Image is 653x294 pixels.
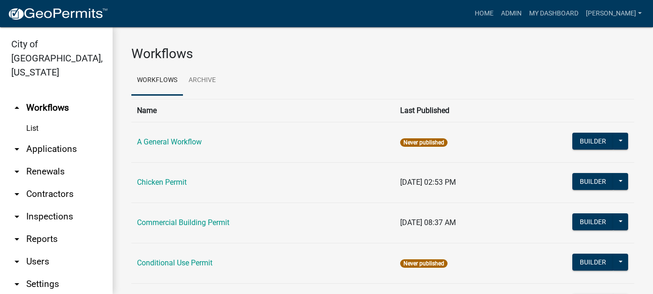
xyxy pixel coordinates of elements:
a: Archive [183,66,221,96]
a: Chicken Permit [137,178,187,187]
i: arrow_drop_down [11,143,23,155]
i: arrow_drop_down [11,211,23,222]
span: Never published [400,138,448,147]
span: [DATE] 02:53 PM [400,178,456,187]
h3: Workflows [131,46,634,62]
i: arrow_drop_down [11,279,23,290]
button: Builder [572,133,614,150]
a: Conditional Use Permit [137,258,213,267]
a: A General Workflow [137,137,202,146]
i: arrow_drop_down [11,166,23,177]
button: Builder [572,213,614,230]
a: [PERSON_NAME] [582,5,645,23]
a: Commercial Building Permit [137,218,229,227]
a: Admin [497,5,525,23]
i: arrow_drop_down [11,256,23,267]
th: Last Published [395,99,548,122]
i: arrow_drop_up [11,102,23,113]
i: arrow_drop_down [11,188,23,200]
a: Home [471,5,497,23]
i: arrow_drop_down [11,234,23,245]
span: Never published [400,259,448,268]
th: Name [131,99,395,122]
button: Builder [572,254,614,271]
button: Builder [572,173,614,190]
span: [DATE] 08:37 AM [400,218,456,227]
a: Workflows [131,66,183,96]
a: My Dashboard [525,5,582,23]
